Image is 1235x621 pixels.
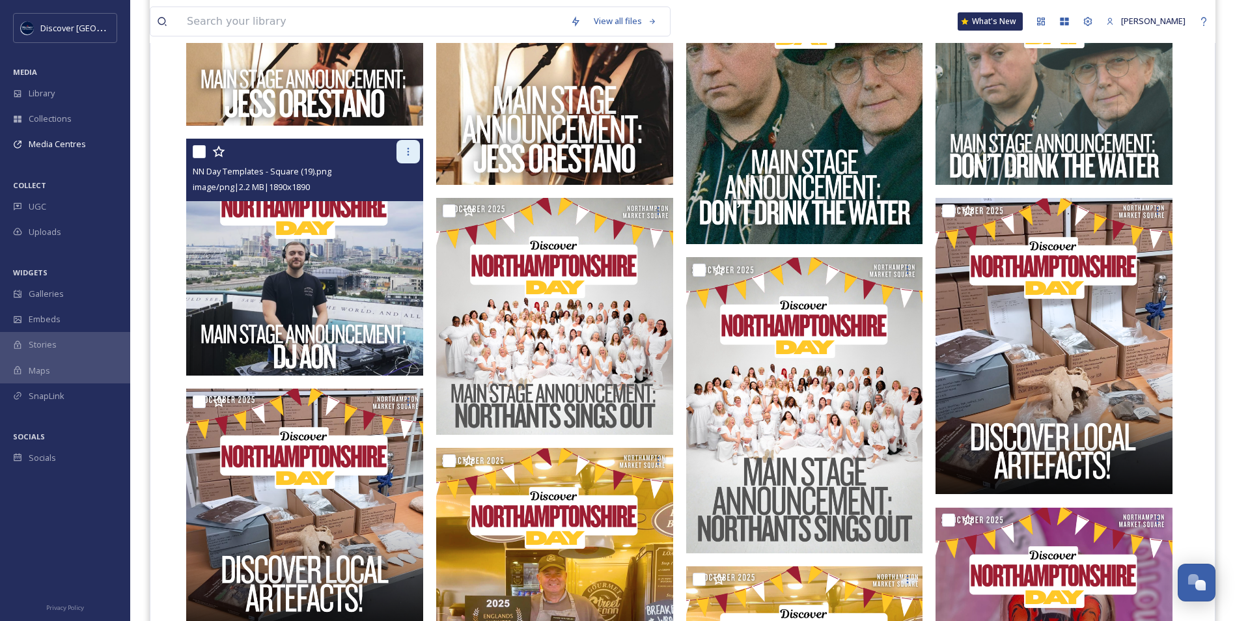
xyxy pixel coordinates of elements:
[13,180,46,190] span: COLLECT
[29,338,57,351] span: Stories
[193,165,331,177] span: NN Day Templates - Square (19).png
[29,138,86,150] span: Media Centres
[13,67,37,77] span: MEDIA
[29,87,55,100] span: Library
[1178,564,1215,601] button: Open Chat
[29,313,61,325] span: Embeds
[958,12,1023,31] a: What's New
[29,390,64,402] span: SnapLink
[936,198,1173,494] img: NN Day Templates - Instagram Post (45) (4).png
[29,288,64,300] span: Galleries
[13,432,45,441] span: SOCIALS
[1121,15,1186,27] span: [PERSON_NAME]
[1100,8,1192,34] a: [PERSON_NAME]
[29,452,56,464] span: Socials
[29,365,50,377] span: Maps
[21,21,34,34] img: Untitled%20design%20%282%29.png
[40,21,159,34] span: Discover [GEOGRAPHIC_DATA]
[29,113,72,125] span: Collections
[29,200,46,213] span: UGC
[436,198,673,435] img: NN Day Templates - Square (18).png
[193,181,310,193] span: image/png | 2.2 MB | 1890 x 1890
[46,599,84,614] a: Privacy Policy
[29,226,61,238] span: Uploads
[186,139,423,376] img: NN Day Templates - Square (19).png
[180,7,564,36] input: Search your library
[13,268,48,277] span: WIDGETS
[686,257,923,553] img: NN Day Templates - Instagram Post (45) (5).png
[46,603,84,612] span: Privacy Policy
[587,8,663,34] a: View all files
